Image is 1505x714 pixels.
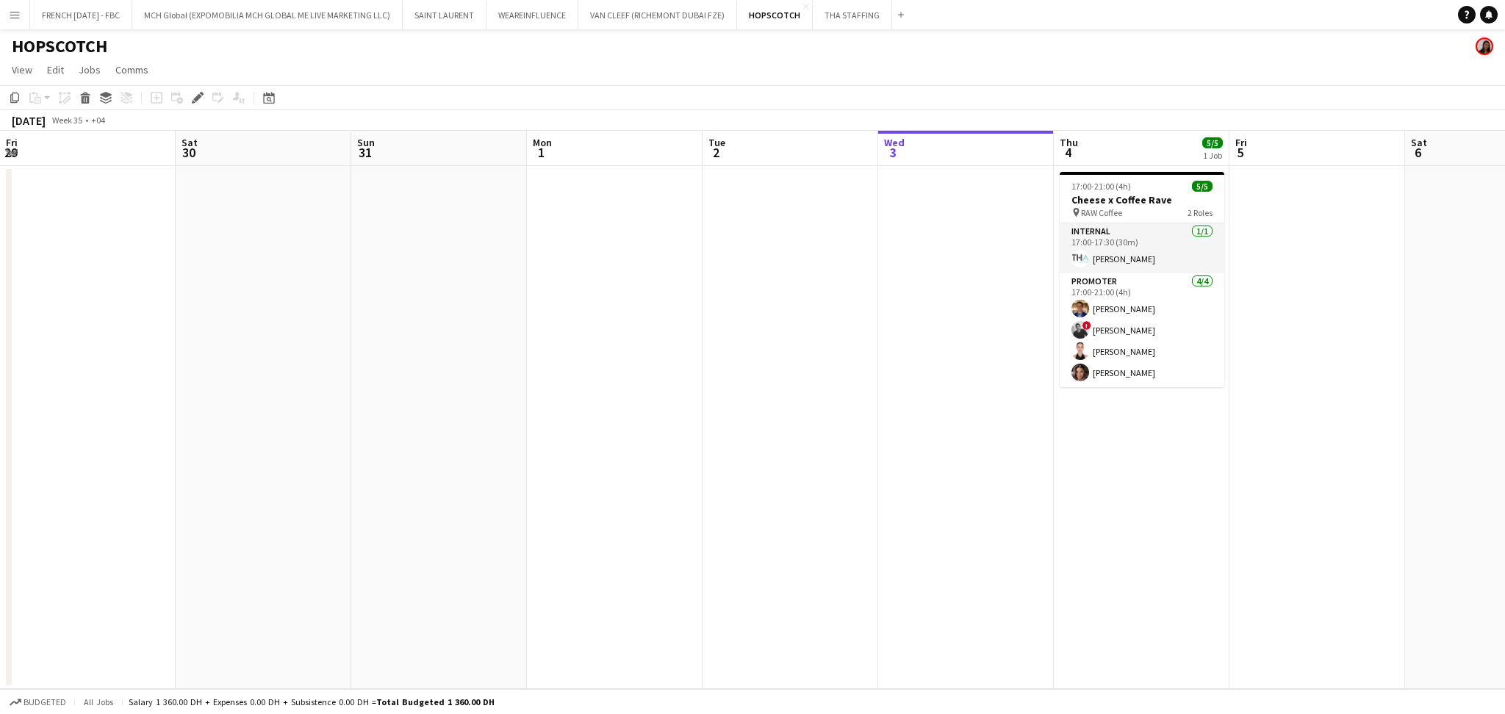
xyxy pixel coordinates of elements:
[882,144,905,161] span: 3
[182,136,198,149] span: Sat
[79,63,101,76] span: Jobs
[81,696,116,707] span: All jobs
[1233,144,1247,161] span: 5
[737,1,813,29] button: HOPSCOTCH
[1082,321,1091,330] span: !
[6,60,38,79] a: View
[91,115,105,126] div: +04
[24,697,66,707] span: Budgeted
[12,35,107,57] h1: HOPSCOTCH
[1202,137,1223,148] span: 5/5
[7,694,68,710] button: Budgeted
[4,144,18,161] span: 29
[1081,207,1122,218] span: RAW Coffee
[706,144,725,161] span: 2
[1203,150,1222,161] div: 1 Job
[1060,223,1224,273] app-card-role: Internal1/117:00-17:30 (30m)[PERSON_NAME]
[533,136,552,149] span: Mon
[1409,144,1427,161] span: 6
[30,1,132,29] button: FRENCH [DATE] - FBC
[376,696,495,707] span: Total Budgeted 1 360.00 DH
[47,63,64,76] span: Edit
[355,144,375,161] span: 31
[73,60,107,79] a: Jobs
[403,1,486,29] button: SAINT LAURENT
[6,136,18,149] span: Fri
[813,1,892,29] button: THA STAFFING
[1060,136,1078,149] span: Thu
[1192,181,1213,192] span: 5/5
[1411,136,1427,149] span: Sat
[1060,193,1224,206] h3: Cheese x Coffee Rave
[357,136,375,149] span: Sun
[1060,273,1224,387] app-card-role: Promoter4/417:00-21:00 (4h)[PERSON_NAME]![PERSON_NAME][PERSON_NAME][PERSON_NAME]
[115,63,148,76] span: Comms
[132,1,403,29] button: MCH Global (EXPOMOBILIA MCH GLOBAL ME LIVE MARKETING LLC)
[41,60,70,79] a: Edit
[1476,37,1493,55] app-user-avatar: Sara Mendhao
[486,1,578,29] button: WEAREINFLUENCE
[708,136,725,149] span: Tue
[129,696,495,707] div: Salary 1 360.00 DH + Expenses 0.00 DH + Subsistence 0.00 DH =
[1060,172,1224,387] app-job-card: 17:00-21:00 (4h)5/5Cheese x Coffee Rave RAW Coffee2 RolesInternal1/117:00-17:30 (30m)[PERSON_NAME...
[1071,181,1131,192] span: 17:00-21:00 (4h)
[179,144,198,161] span: 30
[12,113,46,128] div: [DATE]
[1057,144,1078,161] span: 4
[109,60,154,79] a: Comms
[578,1,737,29] button: VAN CLEEF (RICHEMONT DUBAI FZE)
[49,115,85,126] span: Week 35
[1235,136,1247,149] span: Fri
[12,63,32,76] span: View
[884,136,905,149] span: Wed
[531,144,552,161] span: 1
[1188,207,1213,218] span: 2 Roles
